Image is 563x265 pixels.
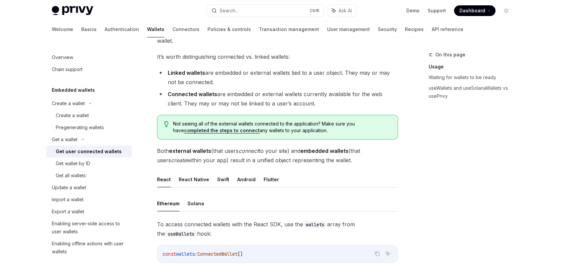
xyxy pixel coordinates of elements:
[373,249,382,258] button: Copy the contents from the code block
[264,172,279,187] button: Flutter
[52,196,84,204] div: Import a wallet
[56,160,90,168] div: Get wallet by ID
[147,21,164,37] a: Wallets
[428,7,446,14] a: Support
[52,53,73,61] div: Overview
[46,63,132,75] a: Chain support
[46,146,132,158] a: Get user connected wallets
[46,194,132,206] a: Import a wallet
[157,196,179,211] button: Ethereum
[501,5,512,16] button: Toggle dark mode
[52,136,78,144] div: Get a wallet
[56,148,122,156] div: Get user connected wallets
[168,91,217,97] strong: Connected wallets
[52,21,73,37] a: Welcome
[56,111,89,119] div: Create a wallet
[157,68,398,87] li: are embedded or external wallets tied to a user object. They may or may not be connected.
[46,238,132,258] a: Enabling offline actions with user wallets
[303,221,327,228] code: wallets
[52,240,128,256] div: Enabling offline actions with user wallets
[157,146,398,165] span: Both (that users to your site) and (that users within your app) result in a unified object repres...
[46,218,132,238] a: Enabling server-side access to user wallets
[52,65,83,73] div: Chain support
[184,127,260,134] a: completed the steps to connect
[338,7,352,14] span: Ask AI
[429,61,517,72] a: Usage
[187,196,204,211] button: Solana
[238,251,243,257] span: []
[46,109,132,121] a: Create a wallet
[46,158,132,170] a: Get wallet by ID
[435,51,465,59] span: On this page
[237,172,256,187] button: Android
[165,230,197,238] code: useWallets
[171,157,187,164] em: create
[220,7,238,15] div: Search...
[454,5,496,16] a: Dashboard
[300,148,348,154] strong: embedded wallets
[429,83,517,101] a: useWallets and useSolanaWallets vs. usePrivy
[406,7,420,14] a: Demo
[384,249,392,258] button: Ask AI
[163,251,176,257] span: const
[46,51,132,63] a: Overview
[197,251,238,257] span: ConnectedWallet
[157,89,398,108] li: are embedded or external wallets currently available for the web client. They may or may not be l...
[207,21,251,37] a: Policies & controls
[46,206,132,218] a: Export a wallet
[310,8,320,13] span: Ctrl K
[217,172,229,187] button: Swift
[157,52,398,61] span: It’s worth distinguishing connected vs. linked wallets:
[81,21,97,37] a: Basics
[46,182,132,194] a: Update a wallet
[168,69,205,76] strong: Linked wallets
[429,72,517,83] a: Waiting for wallets to be ready
[459,7,485,14] span: Dashboard
[52,86,95,94] h5: Embedded wallets
[259,21,319,37] a: Transaction management
[207,5,324,17] button: Search...CtrlK
[169,148,211,154] strong: external wallets
[172,21,199,37] a: Connectors
[52,99,85,107] div: Create a wallet
[378,21,397,37] a: Security
[179,172,209,187] button: React Native
[327,21,370,37] a: User management
[52,184,86,192] div: Update a wallet
[52,208,84,216] div: Export a wallet
[105,21,139,37] a: Authentication
[46,170,132,182] a: Get all wallets
[405,21,424,37] a: Recipes
[239,148,259,154] em: connect
[195,251,197,257] span: :
[52,6,93,15] img: light logo
[52,220,128,236] div: Enabling server-side access to user wallets
[164,121,169,127] svg: Tip
[432,21,463,37] a: API reference
[157,220,398,238] span: To access connected wallets with the React SDK, use the array from the hook:
[56,123,104,131] div: Pregenerating wallets
[176,251,195,257] span: wallets
[46,121,132,134] a: Pregenerating wallets
[173,120,391,134] span: Not seeing all of the external wallets connected to the application? Make sure you have any walle...
[157,172,171,187] button: React
[327,5,357,17] button: Ask AI
[56,172,86,180] div: Get all wallets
